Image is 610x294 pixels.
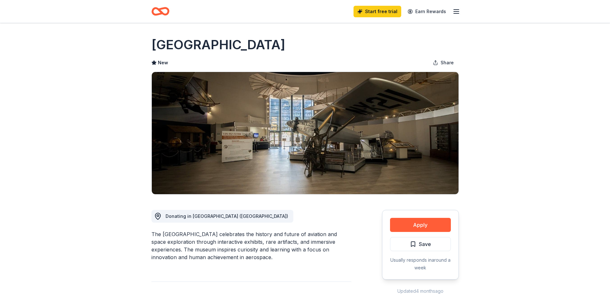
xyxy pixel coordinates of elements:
button: Save [390,237,451,251]
img: Image for San Diego Air & Space Museum [152,72,459,194]
div: Usually responds in around a week [390,256,451,272]
a: Start free trial [354,6,401,17]
h1: [GEOGRAPHIC_DATA] [151,36,285,54]
span: Share [441,59,454,67]
a: Earn Rewards [404,6,450,17]
span: New [158,59,168,67]
a: Home [151,4,169,19]
div: The [GEOGRAPHIC_DATA] celebrates the history and future of aviation and space exploration through... [151,230,351,261]
button: Apply [390,218,451,232]
span: Save [419,240,431,248]
button: Share [428,56,459,69]
span: Donating in [GEOGRAPHIC_DATA] ([GEOGRAPHIC_DATA]) [166,213,288,219]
